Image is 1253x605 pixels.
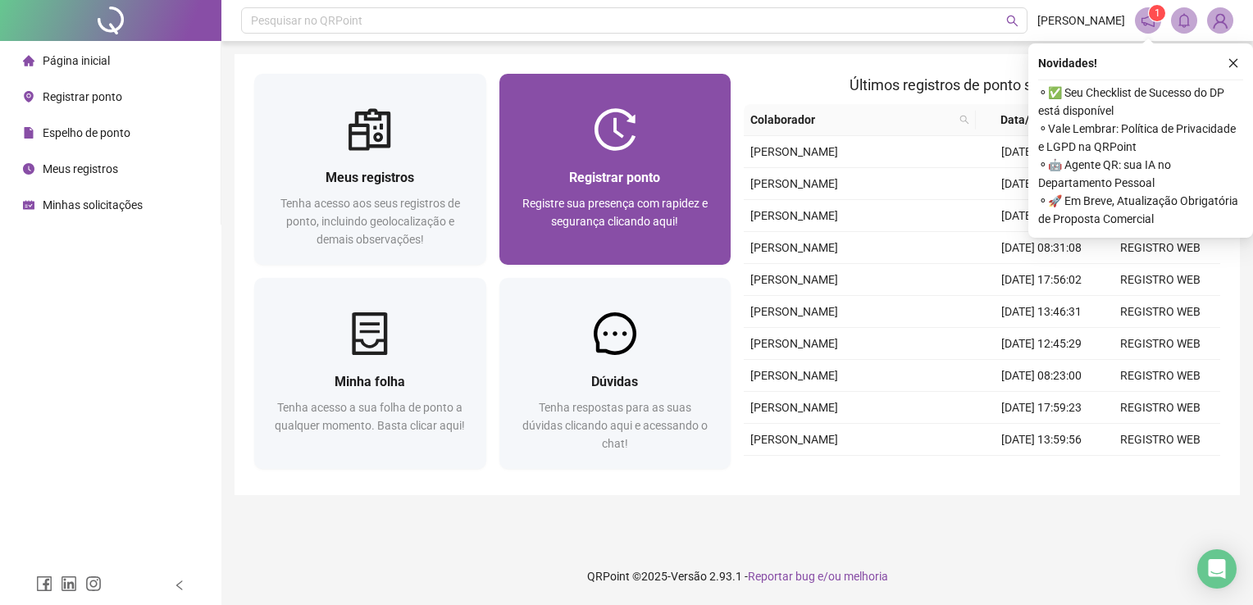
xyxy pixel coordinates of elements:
span: [PERSON_NAME] [750,305,838,318]
td: [DATE] 08:31:08 [982,232,1101,264]
td: [DATE] 17:56:02 [982,264,1101,296]
span: search [956,107,973,132]
span: linkedin [61,575,77,592]
a: Meus registrosTenha acesso aos seus registros de ponto, incluindo geolocalização e demais observa... [254,74,486,265]
span: notification [1141,13,1155,28]
footer: QRPoint © 2025 - 2.93.1 - [221,548,1253,605]
span: [PERSON_NAME] [750,273,838,286]
td: REGISTRO WEB [1101,328,1220,360]
span: left [174,580,185,591]
span: Espelho de ponto [43,126,130,139]
td: [DATE] 12:03:07 [982,200,1101,232]
span: Tenha respostas para as suas dúvidas clicando aqui e acessando o chat! [522,401,708,450]
span: Registre sua presença com rapidez e segurança clicando aqui! [522,197,708,228]
span: Página inicial [43,54,110,67]
span: Minhas solicitações [43,198,143,212]
span: Dúvidas [591,374,638,389]
span: [PERSON_NAME] [750,369,838,382]
a: DúvidasTenha respostas para as suas dúvidas clicando aqui e acessando o chat! [499,278,731,469]
td: [DATE] 17:59:23 [982,392,1101,424]
td: REGISTRO WEB [1101,392,1220,424]
span: Registrar ponto [43,90,122,103]
td: REGISTRO WEB [1101,264,1220,296]
sup: 1 [1149,5,1165,21]
span: search [1006,15,1018,27]
td: [DATE] 13:59:56 [982,424,1101,456]
span: Novidades ! [1038,54,1097,72]
span: Últimos registros de ponto sincronizados [850,76,1114,93]
span: Meus registros [43,162,118,175]
td: [DATE] 13:03:33 [982,456,1101,488]
div: Open Intercom Messenger [1197,549,1237,589]
span: [PERSON_NAME] [750,337,838,350]
span: Minha folha [335,374,405,389]
span: ⚬ Vale Lembrar: Política de Privacidade e LGPD na QRPoint [1038,120,1243,156]
span: search [959,115,969,125]
th: Data/Hora [976,104,1091,136]
span: Versão [671,570,707,583]
td: [DATE] 13:46:31 [982,296,1101,328]
span: [PERSON_NAME] [750,241,838,254]
span: home [23,55,34,66]
span: Reportar bug e/ou melhoria [748,570,888,583]
span: instagram [85,575,102,592]
span: bell [1177,13,1191,28]
span: [PERSON_NAME] [750,401,838,414]
span: schedule [23,199,34,211]
td: [DATE] 12:45:29 [982,328,1101,360]
a: Registrar pontoRegistre sua presença com rapidez e segurança clicando aqui! [499,74,731,265]
span: Registrar ponto [569,170,660,185]
span: ⚬ 🤖 Agente QR: sua IA no Departamento Pessoal [1038,156,1243,192]
td: REGISTRO WEB [1101,456,1220,488]
span: Colaborador [750,111,953,129]
span: Meus registros [326,170,414,185]
span: file [23,127,34,139]
span: close [1228,57,1239,69]
span: ⚬ ✅ Seu Checklist de Sucesso do DP está disponível [1038,84,1243,120]
span: Tenha acesso a sua folha de ponto a qualquer momento. Basta clicar aqui! [275,401,465,432]
span: [PERSON_NAME] [750,433,838,446]
td: [DATE] 16:59:19 [982,136,1101,168]
td: REGISTRO WEB [1101,424,1220,456]
span: [PERSON_NAME] [750,209,838,222]
td: [DATE] 13:02:20 [982,168,1101,200]
td: REGISTRO WEB [1101,296,1220,328]
span: [PERSON_NAME] [750,177,838,190]
span: [PERSON_NAME] [1037,11,1125,30]
img: 91070 [1208,8,1232,33]
span: facebook [36,575,52,592]
td: REGISTRO WEB [1101,232,1220,264]
span: [PERSON_NAME] [750,145,838,158]
a: Minha folhaTenha acesso a sua folha de ponto a qualquer momento. Basta clicar aqui! [254,278,486,469]
span: Tenha acesso aos seus registros de ponto, incluindo geolocalização e demais observações! [280,197,460,246]
span: clock-circle [23,163,34,175]
span: ⚬ 🚀 Em Breve, Atualização Obrigatória de Proposta Comercial [1038,192,1243,228]
td: [DATE] 08:23:00 [982,360,1101,392]
span: environment [23,91,34,102]
span: 1 [1155,7,1160,19]
span: Data/Hora [982,111,1072,129]
td: REGISTRO WEB [1101,360,1220,392]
